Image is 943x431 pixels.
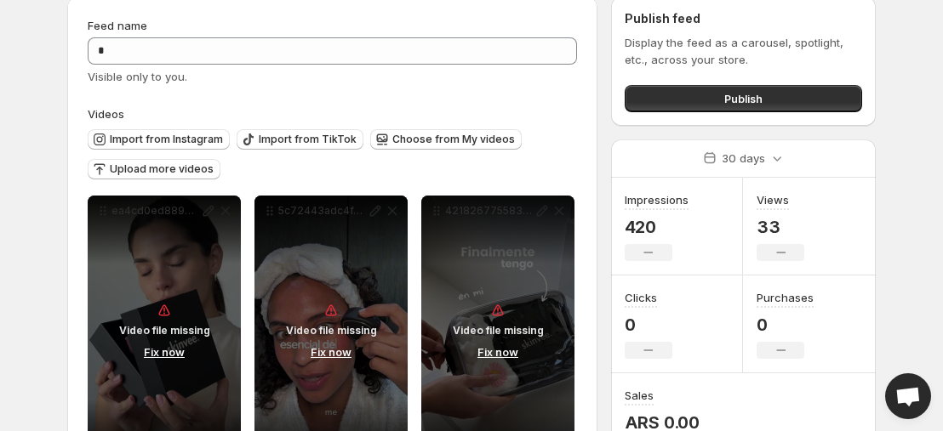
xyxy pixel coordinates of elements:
[757,217,804,237] p: 33
[453,324,544,337] p: Video file missing
[625,289,657,306] h3: Clicks
[88,129,230,150] button: Import from Instagram
[110,133,223,146] span: Import from Instagram
[625,10,862,27] h2: Publish feed
[110,162,214,176] span: Upload more videos
[392,133,515,146] span: Choose from My videos
[370,129,522,150] button: Choose from My videos
[885,373,931,419] a: Open chat
[237,129,363,150] button: Import from TikTok
[724,90,763,107] span: Publish
[88,107,124,121] span: Videos
[625,85,862,112] button: Publish
[259,133,357,146] span: Import from TikTok
[722,150,765,167] p: 30 days
[757,315,814,335] p: 0
[286,324,377,337] p: Video file missing
[88,159,220,179] button: Upload more videos
[625,34,862,68] p: Display the feed as a carousel, spotlight, etc., across your store.
[625,217,689,237] p: 420
[625,191,689,208] h3: Impressions
[757,191,789,208] h3: Views
[119,324,210,337] p: Video file missing
[139,343,190,361] button: Fix now
[306,343,357,361] button: Fix now
[625,315,672,335] p: 0
[88,19,147,32] span: Feed name
[757,289,814,306] h3: Purchases
[625,387,654,404] h3: Sales
[88,70,187,83] span: Visible only to you.
[472,343,523,361] button: Fix now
